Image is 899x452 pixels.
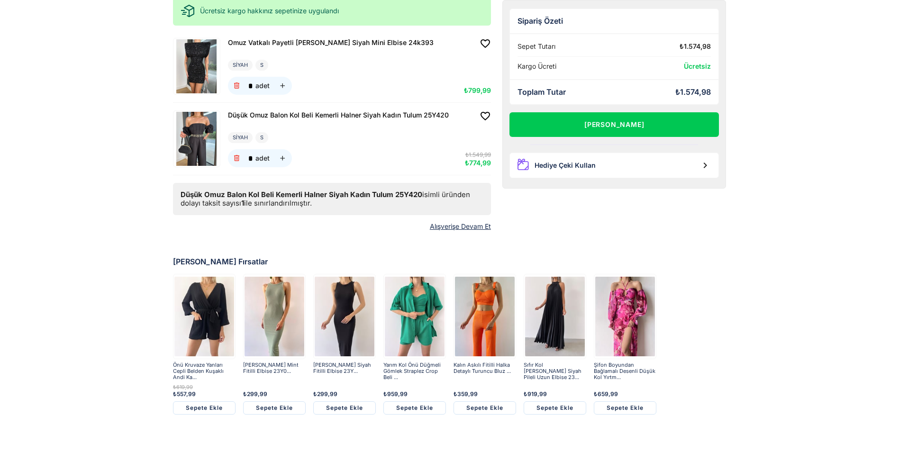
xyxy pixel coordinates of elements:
a: Düşük Omuz Balon Kol Beli Kemerli Halner Siyah Kadın Tulum 25Y420 [228,110,449,121]
div: Toplam Tutar [518,88,566,97]
img: yanni-elbise-23y000498--c3915.jpg [315,275,374,358]
a: Sıfır Kol [PERSON_NAME] Siyah Pileli Uzun Elbise 23... [524,362,586,380]
a: Alışverişe Devam Et [430,223,491,231]
button: Sepete Ekle [454,401,516,415]
div: ₺299,99 [313,391,376,398]
button: Sepete Ekle [524,401,586,415]
input: adet [246,149,255,167]
span: ₺774,99 [465,159,491,167]
a: Şifon Boyundan Bağlamalı Desenli Düşük Kol Yırtm... [594,362,656,380]
div: ₺299,99 [243,391,306,398]
div: ₺659,99 [594,391,656,398]
button: Sepete Ekle [594,401,656,415]
button: Sepete Ekle [383,401,446,415]
div: adet [255,82,270,89]
span: Omuz Vatkalı Payetli [PERSON_NAME] Siyah Mini Elbise 24k393 [228,38,434,46]
a: Yarım Kol Önü Düğmeli Gömlek Straplez Crop Beli ... [383,362,446,380]
a: Önü Kruvaze Yanları Cepli Belden Kuşaklı Andi Ka... [173,362,236,380]
button: [PERSON_NAME] [509,112,719,137]
div: ₺619,99 [173,384,236,390]
img: andi-sort-tulum-23y000499-4-4208.jpg [174,275,234,358]
img: sister-elbise-22y000395-4ca5-9.jpg [595,275,655,358]
span: Ücretsiz [684,62,711,70]
div: Kargo Ücreti [518,63,556,71]
div: [PERSON_NAME] Fırsatlar [173,257,726,266]
div: ₺557,99 [173,391,236,398]
img: yanni-elbise-23y000498-5b5b-0.jpg [245,275,304,358]
div: isimli üründen dolayı taksit sayısı ile sınırlandırılmıştır. [173,183,491,215]
div: Hediye Çeki Kullan [535,162,596,170]
div: ₺1.574,98 [680,43,711,51]
div: S [255,60,268,71]
div: ₺359,99 [454,391,516,398]
a: [PERSON_NAME] Mint Fitilli Elbise 23Y0... [243,362,306,380]
div: S [255,132,268,143]
img: Omuz Vatkalı Payetli Barry Kadın Siyah Mini Elbise 24k393 [174,39,219,93]
div: SİYAH [228,132,253,143]
a: Omuz Vatkalı Payetli [PERSON_NAME] Siyah Mini Elbise 24k393 [228,38,434,48]
span: ₺1.549,99 [465,151,491,158]
img: lana-pileli-uzun-elbise-23y000477-645bdd.jpg [525,275,585,358]
button: Sepete Ekle [243,401,306,415]
img: kalin-askili-fitilli-halka-detayli-tur-59-4ef.jpg [455,275,515,358]
a: Kalın Askılı Fitilli Halka Detaylı Turuncu Bluz ... [454,362,516,380]
div: Sepet Tutarı [518,43,555,51]
b: 1 [241,199,244,208]
span: Düşük Omuz Balon Kol Beli Kemerli Halner Siyah Kadın Tulum 25Y420 [228,111,449,119]
div: ₺1.574,98 [675,88,711,97]
div: ₺919,99 [524,391,586,398]
div: ₺959,99 [383,391,446,398]
img: pietro-uclu-takim-23y000505-e1b0a8.jpg [385,275,445,358]
div: SİYAH [228,60,253,71]
span: ₺799,99 [464,86,491,94]
button: Sepete Ekle [173,401,236,415]
div: Sipariş Özeti [518,17,711,26]
img: Düşük Omuz Balon Kol Beli Kemerli Halner Siyah Kadın Tulum 25Y420 [174,112,219,166]
b: Düşük Omuz Balon Kol Beli Kemerli Halner Siyah Kadın Tulum 25Y420 [181,190,422,199]
input: adet [246,77,255,95]
a: [PERSON_NAME] Siyah Fitilli Elbise 23Y... [313,362,376,380]
div: adet [255,155,270,162]
button: Sepete Ekle [313,401,376,415]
